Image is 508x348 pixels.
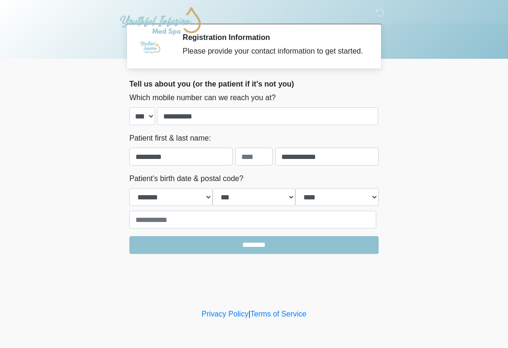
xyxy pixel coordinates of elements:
[248,310,250,318] a: |
[129,79,379,88] h2: Tell us about you (or the patient if it's not you)
[202,310,249,318] a: Privacy Policy
[136,33,165,61] img: Agent Avatar
[183,46,365,57] div: Please provide your contact information to get started.
[129,173,243,184] label: Patient's birth date & postal code?
[129,92,276,103] label: Which mobile number can we reach you at?
[120,7,201,35] img: Youthful Infusion Med Spa - Grapevine Logo
[250,310,306,318] a: Terms of Service
[129,133,211,144] label: Patient first & last name:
